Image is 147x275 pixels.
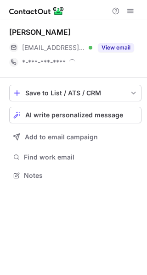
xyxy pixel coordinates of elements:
button: Add to email campaign [9,129,141,145]
button: Find work email [9,151,141,164]
span: Add to email campaign [25,133,98,141]
div: [PERSON_NAME] [9,27,71,37]
img: ContactOut v5.3.10 [9,5,64,16]
span: [EMAIL_ADDRESS][DOMAIN_NAME] [22,44,85,52]
span: AI write personalized message [25,111,123,119]
span: Notes [24,171,138,180]
span: Find work email [24,153,138,161]
div: Save to List / ATS / CRM [25,89,125,97]
button: Notes [9,169,141,182]
button: Reveal Button [98,43,134,52]
button: save-profile-one-click [9,85,141,101]
button: AI write personalized message [9,107,141,123]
